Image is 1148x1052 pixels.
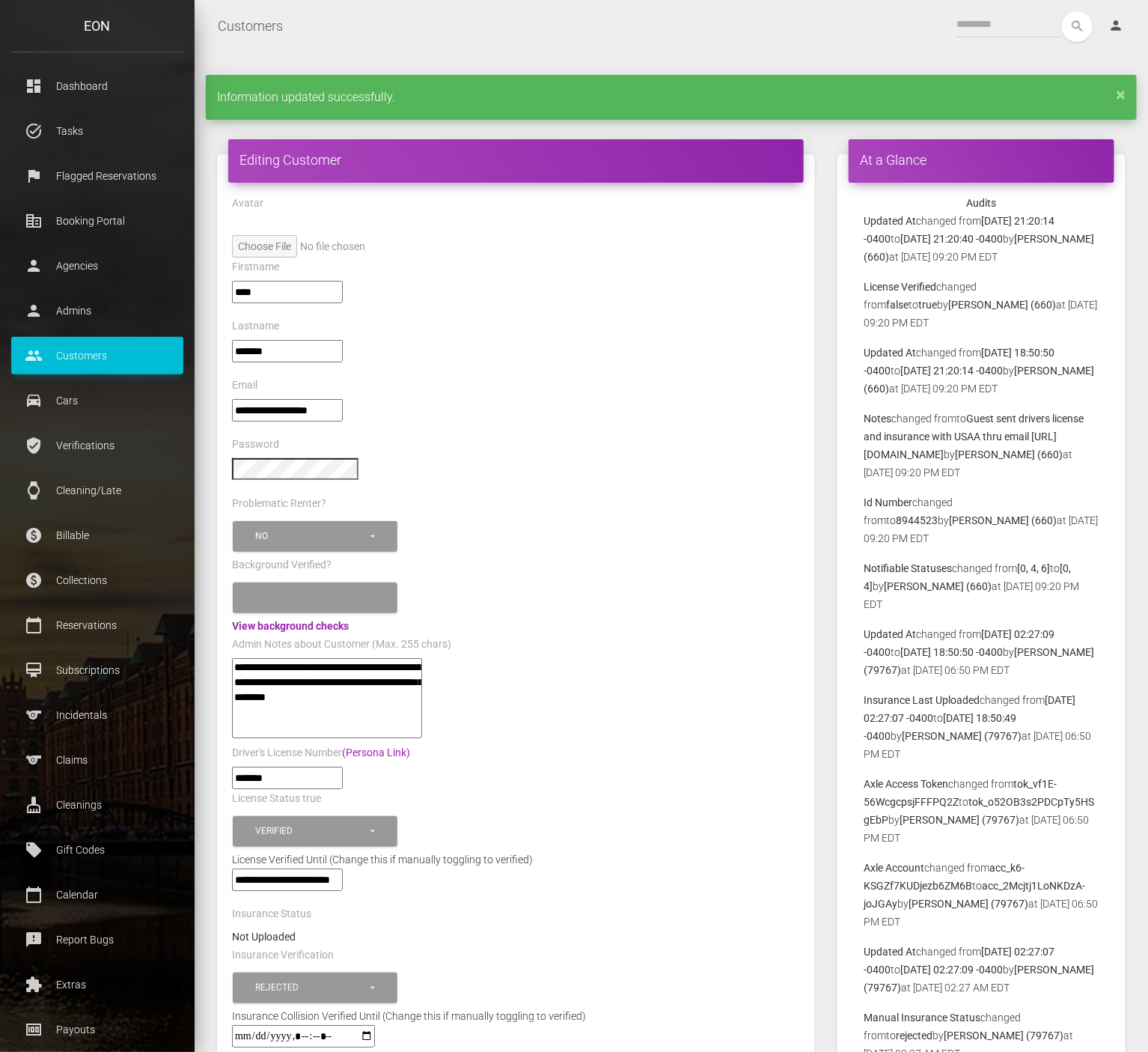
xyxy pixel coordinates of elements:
[22,1018,172,1041] p: Payouts
[22,704,172,726] p: Incidentals
[22,839,172,861] p: Gift Codes
[232,496,326,511] label: Problematic Renter?
[896,1030,932,1042] b: rejected
[232,319,279,334] label: Lastname
[864,410,1099,481] p: changed from to by at [DATE] 09:20 PM EDT
[218,7,283,45] a: Customers
[22,659,172,681] p: Subscriptions
[239,150,793,169] h4: Editing Customer
[22,120,172,142] p: Tasks
[11,1011,183,1048] a: money Payouts
[967,197,997,209] strong: Audits
[864,281,936,293] b: License Verified
[900,646,1003,658] b: [DATE] 18:50:50 -0400
[11,831,183,869] a: local_offer Gift Codes
[233,521,397,552] button: No
[1108,18,1123,33] i: person
[864,496,912,508] b: Id Number
[864,493,1099,547] p: changed from to by at [DATE] 09:20 PM EDT
[886,299,909,311] b: false
[22,75,172,97] p: Dashboard
[864,628,916,640] b: Updated At
[11,562,183,599] a: paid Collections
[11,67,183,105] a: dashboard Dashboard
[11,786,183,824] a: cleaning_services Cleanings
[232,437,279,452] label: Password
[864,347,916,359] b: Updated At
[233,583,397,613] button: Please select
[22,344,172,367] p: Customers
[896,514,938,526] b: 8944523
[864,1012,980,1024] b: Manual Insurance Status
[11,292,183,329] a: person Admins
[255,530,368,543] div: No
[232,637,451,652] label: Admin Notes about Customer (Max. 255 chars)
[864,862,924,874] b: Axle Account
[864,796,1094,826] b: tok_o52OB3s2PDCpTy5HSgEbP
[864,946,916,958] b: Updated At
[11,651,183,689] a: card_membership Subscriptions
[1062,11,1093,42] button: search
[864,215,916,227] b: Updated At
[232,196,263,211] label: Avatar
[232,620,349,632] a: View background checks
[11,112,183,150] a: task_alt Tasks
[22,973,172,996] p: Extras
[22,434,172,457] p: Verifications
[884,580,992,592] b: [PERSON_NAME] (660)
[255,982,368,994] div: Rejected
[22,524,172,547] p: Billable
[232,931,296,943] strong: Not Uploaded
[11,157,183,195] a: flag Flagged Reservations
[948,299,1056,311] b: [PERSON_NAME] (660)
[11,517,183,554] a: paid Billable
[22,884,172,906] p: Calendar
[11,741,183,779] a: sports Claims
[206,75,1137,120] div: Information updated successfully.
[232,948,334,963] label: Insurance Verification
[864,562,952,574] b: Notifiable Statuses
[909,898,1028,910] b: [PERSON_NAME] (79767)
[900,964,1003,976] b: [DATE] 02:27:09 -0400
[22,794,172,816] p: Cleanings
[864,559,1099,613] p: changed from to by at [DATE] 09:20 PM EDT
[864,694,980,706] b: Insurance Last Uploaded
[11,606,183,644] a: calendar_today Reservations
[22,479,172,502] p: Cleaning/Late
[864,344,1099,398] p: changed from to by at [DATE] 09:20 PM EDT
[232,260,279,275] label: Firstname
[11,876,183,913] a: calendar_today Calendar
[864,859,1099,931] p: changed from to by at [DATE] 06:50 PM EDT
[864,278,1099,332] p: changed from to by at [DATE] 09:20 PM EDT
[864,943,1099,997] p: changed from to by at [DATE] 02:27 AM EDT
[232,558,332,573] label: Background Verified?
[864,413,891,425] b: Notes
[22,300,172,322] p: Admins
[1097,11,1137,41] a: person
[232,746,410,761] label: Driver's License Number
[864,413,1084,460] b: Guest sent drivers license and insurance with USAA thru email [URL][DOMAIN_NAME]
[1017,562,1050,574] b: [0, 4, 6]
[232,378,257,393] label: Email
[11,966,183,1003] a: extension Extras
[11,247,183,285] a: person Agencies
[944,1030,1063,1042] b: [PERSON_NAME] (79767)
[1116,90,1126,99] a: ×
[864,778,948,790] b: Axle Access Token
[342,747,410,758] a: (Persona Link)
[22,614,172,636] p: Reservations
[11,472,183,509] a: watch Cleaning/Late
[233,816,397,847] button: Verified
[255,825,368,838] div: Verified
[864,212,1099,266] p: changed from to by at [DATE] 09:20 PM EDT
[22,749,172,771] p: Claims
[233,973,397,1003] button: Rejected
[22,569,172,592] p: Collections
[11,921,183,958] a: feedback Report Bugs
[900,365,1003,377] b: [DATE] 21:20:14 -0400
[864,691,1099,763] p: changed from to by at [DATE] 06:50 PM EDT
[900,814,1019,826] b: [PERSON_NAME] (79767)
[900,233,1003,245] b: [DATE] 21:20:40 -0400
[22,255,172,277] p: Agencies
[22,210,172,232] p: Booking Portal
